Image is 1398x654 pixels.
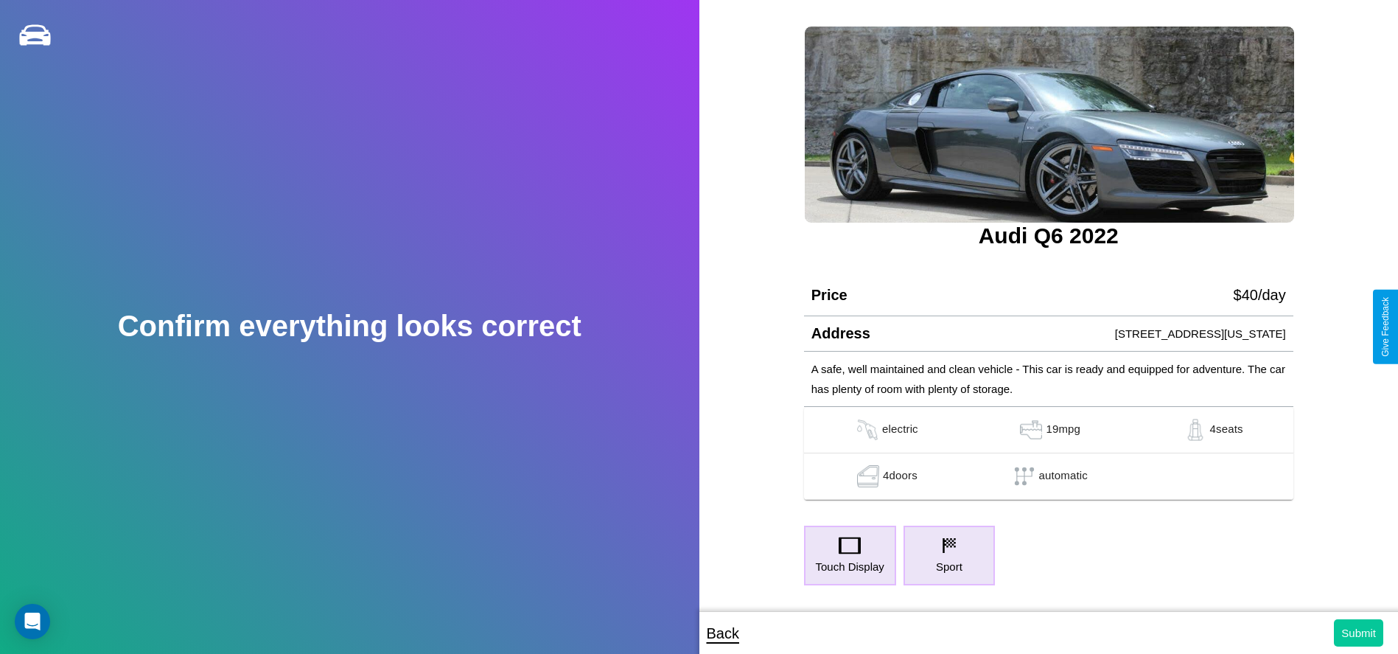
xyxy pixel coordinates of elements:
p: A safe, well maintained and clean vehicle - This car is ready and equipped for adventure. The car... [811,359,1286,399]
img: gas [853,419,882,441]
table: simple table [804,407,1293,500]
img: gas [853,465,883,487]
p: 4 doors [883,465,918,487]
img: gas [1016,419,1046,441]
p: Touch Display [815,557,884,577]
p: Sport [936,557,962,577]
h4: Address [811,325,870,342]
p: 19 mpg [1046,419,1080,441]
h4: Price [811,287,847,304]
p: electric [882,419,918,441]
p: $ 40 /day [1234,282,1286,308]
h3: Audi Q6 2022 [804,223,1293,248]
div: Open Intercom Messenger [15,604,50,639]
button: Submit [1334,619,1383,647]
img: gas [1181,419,1210,441]
p: automatic [1039,465,1088,487]
div: Give Feedback [1380,297,1391,357]
h2: Confirm everything looks correct [118,310,581,343]
p: 4 seats [1210,419,1243,441]
p: [STREET_ADDRESS][US_STATE] [1115,324,1286,344]
p: Back [707,620,739,647]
